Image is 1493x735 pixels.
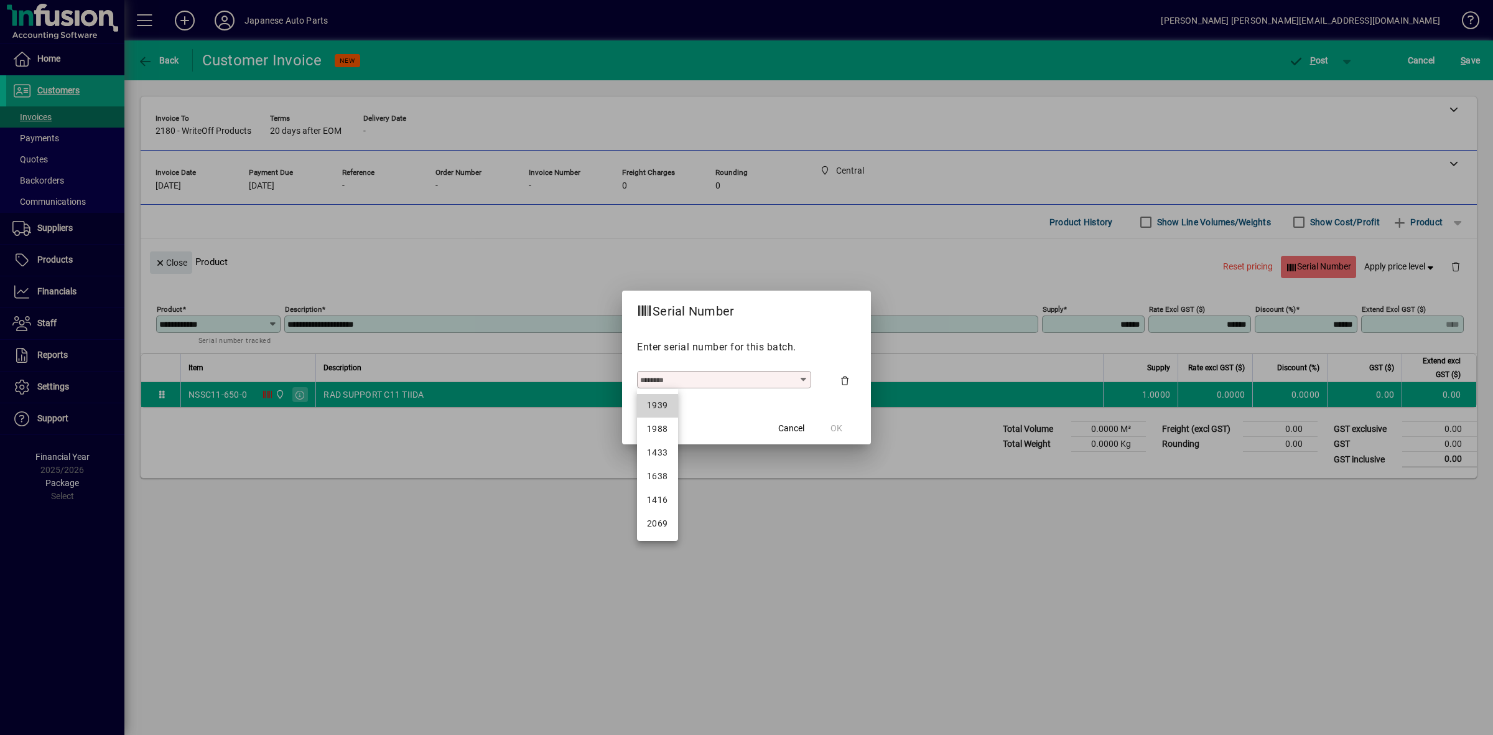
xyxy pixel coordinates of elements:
mat-option: 1433 [637,441,678,465]
span: Cancel [778,422,804,435]
mat-option: 2069 [637,512,678,536]
mat-option: 1939 [637,394,678,418]
div: 1416 [647,494,668,507]
div: 1638 [647,470,668,483]
div: 1939 [647,399,668,412]
mat-error: Required [640,388,801,401]
button: Cancel [771,417,811,439]
mat-option: 1416 [637,489,678,512]
div: 1988 [647,423,668,436]
div: 2069 [647,517,668,530]
p: Enter serial number for this batch. [637,340,856,355]
mat-option: 1988 [637,418,678,441]
mat-option: 1638 [637,465,678,489]
div: 1433 [647,446,668,459]
h2: Serial Number [622,291,749,327]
